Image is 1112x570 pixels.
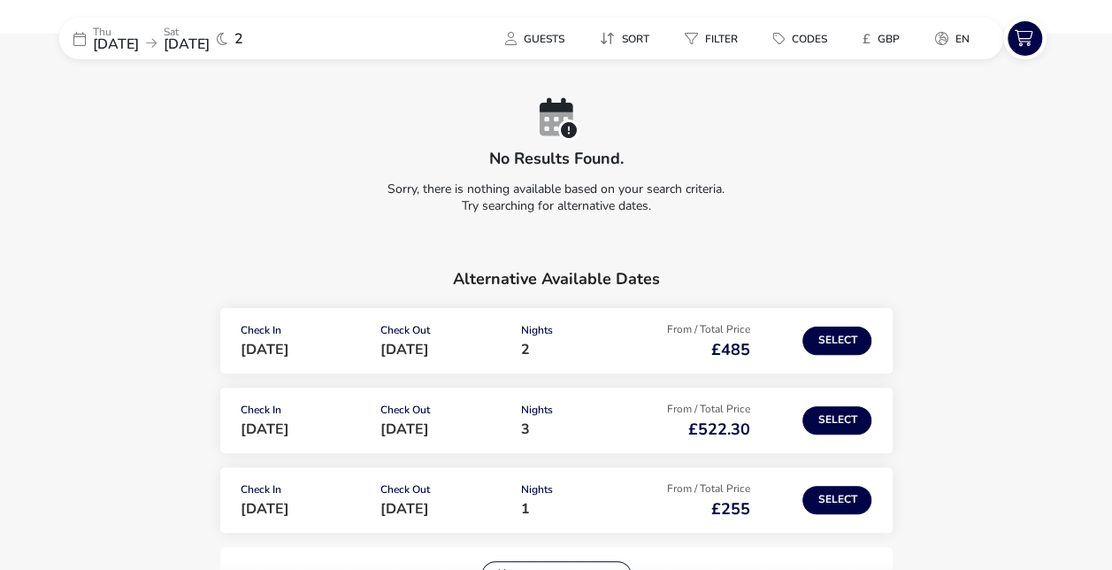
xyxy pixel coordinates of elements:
button: £GBP [848,26,914,51]
span: [DATE] [241,420,289,439]
button: Sort [586,26,663,51]
p: Nights [521,325,628,343]
p: Check In [241,484,367,502]
naf-pibe-menu-bar-item: Codes [759,26,848,51]
p: Check Out [380,325,507,343]
span: Codes [792,32,827,46]
span: 2 [234,32,243,46]
naf-pibe-menu-bar-item: Guests [491,26,586,51]
i: £ [863,30,870,48]
span: [DATE] [93,35,139,54]
p: Nights [521,484,628,502]
p: Check In [241,404,367,422]
span: Guests [524,32,564,46]
button: en [921,26,984,51]
button: Filter [671,26,752,51]
p: Sorry, there is nothing available based on your search criteria. Try searching for alternative da... [59,166,1054,221]
naf-pibe-menu-bar-item: en [921,26,991,51]
span: £255 [711,498,750,520]
span: 3 [521,420,530,439]
span: £522.30 [688,419,750,440]
button: Select [802,406,871,435]
span: 2 [521,340,530,359]
p: Check Out [380,404,507,422]
p: Thu [93,27,139,37]
span: [DATE] [380,499,429,519]
button: Guests [491,26,579,51]
p: Sat [164,27,210,37]
p: Nights [521,404,628,422]
naf-pibe-menu-bar-item: Sort [586,26,671,51]
naf-pibe-menu-bar-item: £GBP [848,26,921,51]
p: From / Total Price [643,324,750,342]
span: [DATE] [241,499,289,519]
p: Check Out [380,484,507,502]
span: GBP [878,32,900,46]
p: From / Total Price [643,404,750,421]
p: From / Total Price [643,483,750,501]
span: [DATE] [164,35,210,54]
button: Select [802,327,871,355]
button: Select [802,486,871,514]
h2: Alternative Available Dates [220,257,893,308]
span: [DATE] [380,420,429,439]
span: Filter [705,32,738,46]
naf-pibe-menu-bar-item: Filter [671,26,759,51]
button: Codes [759,26,841,51]
span: £485 [711,339,750,360]
span: Sort [622,32,649,46]
span: en [955,32,970,46]
div: Thu[DATE]Sat[DATE]2 [59,18,325,59]
span: [DATE] [380,340,429,359]
span: 1 [521,499,530,519]
p: Check In [241,325,367,343]
span: [DATE] [241,340,289,359]
h2: No results found. [489,148,624,169]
